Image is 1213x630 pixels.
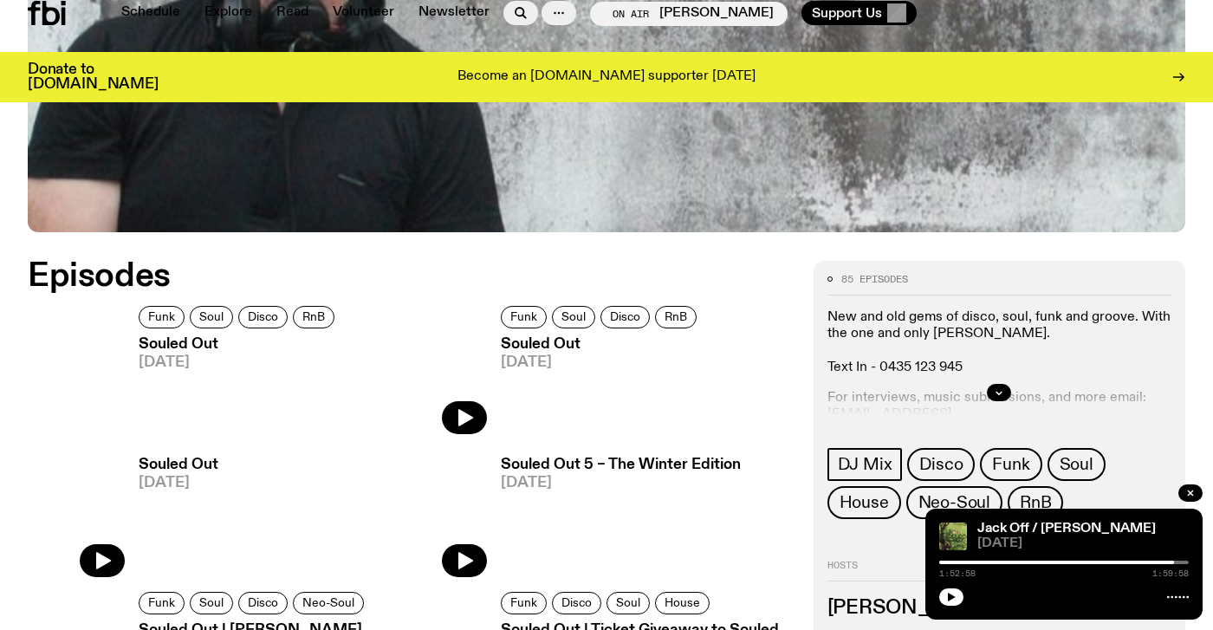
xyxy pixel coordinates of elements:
[293,306,334,328] a: RnB
[248,596,278,609] span: Disco
[552,306,595,328] a: Soul
[841,275,908,284] span: 85 episodes
[616,596,640,609] span: Soul
[838,455,892,474] span: DJ Mix
[190,306,233,328] a: Soul
[510,310,537,323] span: Funk
[1152,569,1189,578] span: 1:59:58
[266,1,319,25] a: Read
[840,493,889,512] span: House
[501,337,702,352] h3: Souled Out
[827,599,1171,618] h3: [PERSON_NAME]
[1008,486,1063,519] a: RnB
[238,592,288,614] a: Disco
[408,1,500,25] a: Newsletter
[827,486,901,519] a: House
[665,596,700,609] span: House
[827,309,1171,376] p: New and old gems of disco, soul, funk and groove. With the one and only [PERSON_NAME]. Text In - ...
[977,537,1189,550] span: [DATE]
[139,355,340,370] span: [DATE]
[293,592,364,614] a: Neo-Soul
[139,592,185,614] a: Funk
[148,310,175,323] span: Funk
[610,310,640,323] span: Disco
[561,596,592,609] span: Disco
[322,1,405,25] a: Volunteer
[613,8,649,19] span: On Air
[907,448,975,481] a: Disco
[561,310,586,323] span: Soul
[28,261,793,292] h2: Episodes
[1020,493,1051,512] span: RnB
[199,596,224,609] span: Soul
[552,592,601,614] a: Disco
[238,306,288,328] a: Disco
[665,310,687,323] span: RnB
[590,2,788,26] button: On Air[PERSON_NAME]
[1048,448,1106,481] a: Soul
[501,355,702,370] span: [DATE]
[139,337,340,352] h3: Souled Out
[501,592,547,614] a: Funk
[655,592,710,614] a: House
[918,493,990,512] span: Neo-Soul
[939,569,976,578] span: 1:52:58
[199,310,224,323] span: Soul
[28,62,159,92] h3: Donate to [DOMAIN_NAME]
[812,5,882,21] span: Support Us
[980,448,1041,481] a: Funk
[487,337,702,435] a: Souled Out[DATE]
[139,458,218,472] h3: Souled Out
[977,522,1156,536] a: Jack Off / [PERSON_NAME]
[190,592,233,614] a: Soul
[992,455,1029,474] span: Funk
[501,306,547,328] a: Funk
[487,458,741,578] a: Souled Out 5 – The Winter Edition[DATE]
[501,458,741,472] h3: Souled Out 5 – The Winter Edition
[501,476,741,490] span: [DATE]
[125,337,340,435] a: Souled Out[DATE]
[111,1,191,25] a: Schedule
[125,458,218,578] a: Souled Out[DATE]
[606,592,650,614] a: Soul
[139,476,218,490] span: [DATE]
[194,1,263,25] a: Explore
[139,306,185,328] a: Funk
[827,448,903,481] a: DJ Mix
[302,310,325,323] span: RnB
[801,1,917,25] button: Support Us
[302,596,354,609] span: Neo-Soul
[1060,455,1093,474] span: Soul
[919,455,963,474] span: Disco
[510,596,537,609] span: Funk
[906,486,1002,519] a: Neo-Soul
[600,306,650,328] a: Disco
[148,596,175,609] span: Funk
[655,306,697,328] a: RnB
[248,310,278,323] span: Disco
[457,69,756,85] p: Become an [DOMAIN_NAME] supporter [DATE]
[827,561,1171,581] h2: Hosts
